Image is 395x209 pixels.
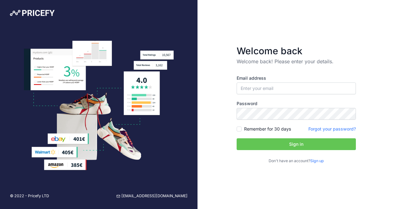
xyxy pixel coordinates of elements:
[10,193,49,199] p: © 2022 - Pricefy LTD
[116,193,188,199] a: [EMAIL_ADDRESS][DOMAIN_NAME]
[237,158,356,164] p: Don't have an account?
[308,126,356,131] a: Forgot your password?
[237,58,356,65] p: Welcome back! Please enter your details.
[10,10,55,16] img: Pricefy
[237,82,356,94] input: Enter your email
[237,75,356,81] label: Email address
[237,45,356,56] h3: Welcome back
[310,158,324,163] a: Sign up
[237,100,356,107] label: Password
[237,138,356,150] button: Sign in
[244,126,291,132] label: Remember for 30 days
